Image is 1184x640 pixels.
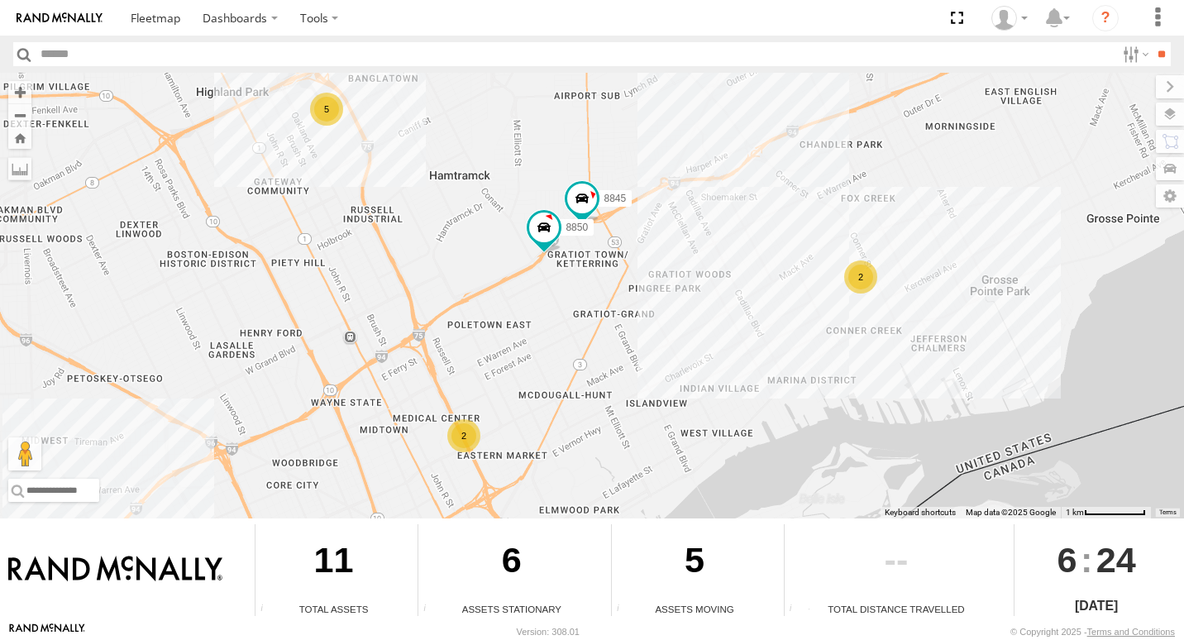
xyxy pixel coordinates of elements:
[986,6,1034,31] div: Valeo Dash
[566,222,588,233] span: 8850
[9,623,85,640] a: Visit our Website
[447,419,480,452] div: 2
[1156,184,1184,208] label: Map Settings
[612,524,778,602] div: 5
[255,604,280,616] div: Total number of Enabled Assets
[1061,507,1151,518] button: Map Scale: 1 km per 71 pixels
[612,602,778,616] div: Assets Moving
[255,602,412,616] div: Total Assets
[418,602,605,616] div: Assets Stationary
[255,524,412,602] div: 11
[8,81,31,103] button: Zoom in
[612,604,637,616] div: Total number of assets current in transit.
[1057,524,1077,595] span: 6
[1010,627,1175,637] div: © Copyright 2025 -
[844,260,877,294] div: 2
[310,93,343,126] div: 5
[517,627,580,637] div: Version: 308.01
[1015,524,1177,595] div: :
[1066,508,1084,517] span: 1 km
[1015,596,1177,616] div: [DATE]
[1092,5,1119,31] i: ?
[8,157,31,180] label: Measure
[1116,42,1152,66] label: Search Filter Options
[885,507,956,518] button: Keyboard shortcuts
[17,12,103,24] img: rand-logo.svg
[604,192,626,203] span: 8845
[418,604,443,616] div: Total number of assets current stationary.
[8,437,41,470] button: Drag Pegman onto the map to open Street View
[1096,524,1136,595] span: 24
[8,127,31,149] button: Zoom Home
[785,604,809,616] div: Total distance travelled by all assets within specified date range and applied filters
[8,103,31,127] button: Zoom out
[966,508,1056,517] span: Map data ©2025 Google
[1159,509,1177,515] a: Terms (opens in new tab)
[1087,627,1175,637] a: Terms and Conditions
[8,556,222,584] img: Rand McNally
[418,524,605,602] div: 6
[785,602,1009,616] div: Total Distance Travelled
